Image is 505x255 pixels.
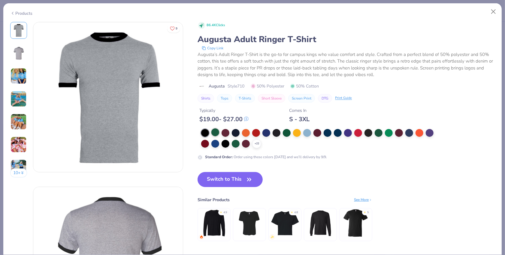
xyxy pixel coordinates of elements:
div: See More [354,197,372,202]
div: Order using these colors [DATE] and we’ll delivery by 9/9. [205,154,327,160]
img: User generated content [11,68,27,84]
button: Like [167,24,180,33]
img: Bella + Canvas Women’s Slouchy V-Neck Tee [235,209,264,238]
div: 4.9 [223,210,227,215]
span: 50% Polyester [251,83,284,89]
div: Comes In [289,107,310,114]
div: $ 19.00 - $ 27.00 [199,115,249,123]
button: DTG [318,94,332,103]
img: User generated content [11,137,27,153]
span: + 22 [255,142,259,146]
button: Tops [217,94,232,103]
div: Augusta’s Adult Ringer T-Shirt is the go-to for campus kings who value comfort and style. Crafted... [198,51,495,78]
img: brand logo [198,84,206,89]
div: 5 [367,210,369,215]
div: 4.8 [294,210,298,215]
span: Style 710 [228,83,244,89]
button: Shirts [198,94,214,103]
div: ★ [291,210,293,213]
div: Products [10,10,33,17]
div: Typically [199,107,249,114]
button: Screen Print [288,94,315,103]
span: 50% Cotton [290,83,319,89]
span: 86.4K Clicks [207,23,225,28]
img: trending.gif [200,235,203,239]
div: Similar Products [198,197,230,203]
div: S - 3XL [289,115,310,123]
button: Close [488,6,499,17]
img: Hanes Adult 6.1 Oz. Long-Sleeve Beefy-T [306,209,335,238]
strong: Standard Order : [205,155,233,159]
div: Print Guide [335,96,352,101]
img: Next Level Apparel Ladies' Ideal Crop T-Shirt [271,209,299,238]
div: ★ [364,210,366,213]
div: Augusta Adult Ringer T-Shirt [198,34,495,45]
div: ★ [220,210,222,213]
img: newest.gif [271,235,274,239]
img: User generated content [11,114,27,130]
button: Switch to This [198,172,263,187]
button: 10+ [10,168,27,177]
img: Front [11,23,26,38]
img: User generated content [11,159,27,176]
button: T-Shirts [235,94,255,103]
img: Comfort Colors Adult Heavyweight RS Long-Sleeve T-Shirt [200,209,228,238]
img: Back [11,46,26,60]
img: Bella + Canvas Men's Jersey Short-Sleeve Pocket T-Shirt [342,209,370,238]
span: Augusta [209,83,225,89]
img: Front [33,22,183,172]
span: 9 [176,27,177,30]
img: User generated content [11,91,27,107]
button: Short Sleeve [258,94,285,103]
button: copy to clipboard [200,45,225,51]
